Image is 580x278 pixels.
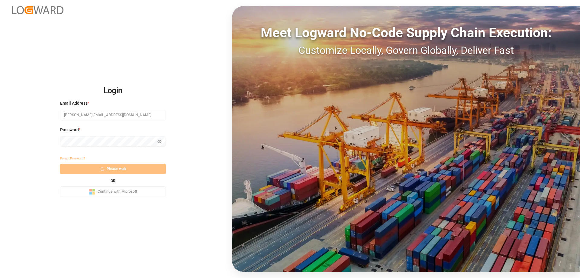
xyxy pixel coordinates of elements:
small: OR [111,179,115,183]
span: Password [60,127,79,133]
div: Meet Logward No-Code Supply Chain Execution: [232,23,580,43]
input: Enter your email [60,110,166,120]
div: Customize Locally, Govern Globally, Deliver Fast [232,43,580,58]
img: Logward_new_orange.png [12,6,63,14]
h2: Login [60,81,166,100]
span: Email Address [60,100,88,106]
